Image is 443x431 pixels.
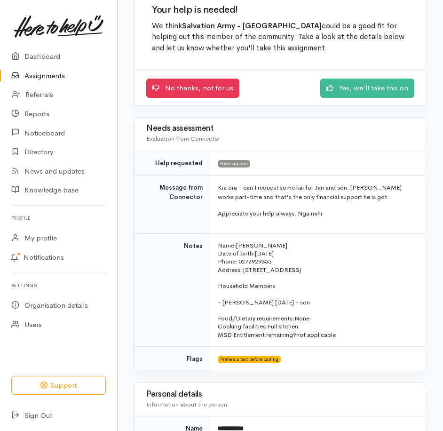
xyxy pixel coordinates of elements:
span: Prefers a text before calling [218,356,281,363]
td: Notes [135,233,210,346]
a: Yes, we'll take this on [320,79,414,98]
span: Name: [218,241,236,249]
span: Information about the person [146,400,227,408]
p: Kia ora - can I request some kai for Jan and son. [PERSON_NAME] works part-time and that's the on... [218,183,414,201]
span: Evaluation from Connector [146,135,220,143]
td: Help requested [135,151,210,176]
p: Appreciate your help always. Ngā mihi [218,209,414,218]
span: Full kitchen [268,322,298,330]
span: Cooking facilities: [218,322,268,330]
span: MSD Entitlement remaining? [218,331,296,339]
span: Date of birth: [218,249,255,257]
p: We think could be a good fit for helping out this member of the community. Take a look at the det... [152,21,409,54]
span: 0272929355 [238,257,271,265]
h6: Profile [11,212,106,224]
h3: Needs assessment [146,124,414,133]
span: None [294,314,309,322]
span: [STREET_ADDRESS] [243,266,301,274]
span: [PERSON_NAME] [236,241,287,249]
h2: Your help is needed! [152,5,409,15]
a: No thanks, not for us [146,79,239,98]
span: Household Members [218,282,275,290]
span: - [PERSON_NAME] [DATE] - son [218,298,310,306]
h3: Personal details [146,390,414,399]
span: Address: [218,266,242,274]
td: Message from Connector [135,176,210,234]
span: Food support [218,160,250,168]
h6: Settings [11,279,106,292]
span: not applicable [296,331,336,339]
td: Flags [135,346,210,371]
b: Salvation Army - [GEOGRAPHIC_DATA] [182,21,322,31]
span: Food/Dietary requirements: [218,314,294,322]
button: Support [11,376,106,395]
span: Phone: [218,257,237,265]
span: [DATE] [255,249,274,257]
